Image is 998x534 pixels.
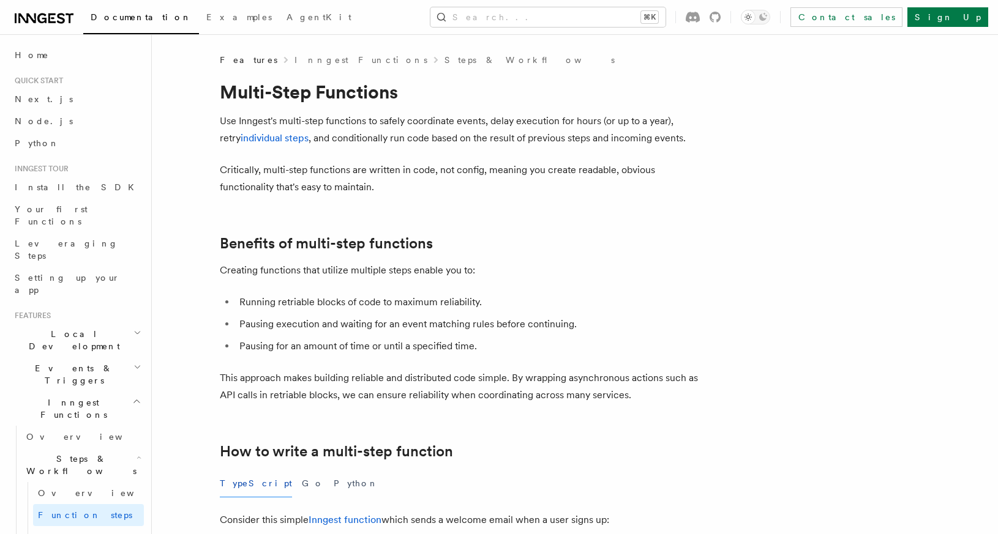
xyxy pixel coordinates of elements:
button: Search...⌘K [430,7,666,27]
span: Overview [38,488,164,498]
a: individual steps [241,132,309,144]
a: AgentKit [279,4,359,33]
span: Examples [206,12,272,22]
p: Creating functions that utilize multiple steps enable you to: [220,262,710,279]
a: Benefits of multi-step functions [220,235,433,252]
a: Your first Functions [10,198,144,232]
span: Overview [26,432,152,442]
a: Home [10,44,144,66]
span: Inngest tour [10,164,69,174]
a: Documentation [83,4,199,34]
button: Python [334,470,378,497]
span: Home [15,49,49,61]
p: Critically, multi-step functions are written in code, not config, meaning you create readable, ob... [220,161,710,196]
button: Events & Triggers [10,357,144,391]
a: Setting up your app [10,267,144,301]
span: AgentKit [287,12,351,22]
a: Overview [21,426,144,448]
a: Sign Up [907,7,988,27]
span: Function steps [38,510,132,520]
li: Pausing for an amount of time or until a specified time. [236,338,710,355]
button: Go [302,470,324,497]
button: Toggle dark mode [741,10,770,24]
button: Inngest Functions [10,391,144,426]
li: Pausing execution and waiting for an event matching rules before continuing. [236,316,710,333]
p: Use Inngest's multi-step functions to safely coordinate events, delay execution for hours (or up ... [220,113,710,147]
button: TypeScript [220,470,292,497]
span: Steps & Workflows [21,453,137,477]
span: Node.js [15,116,73,126]
kbd: ⌘K [641,11,658,23]
h1: Multi-Step Functions [220,81,710,103]
a: Steps & Workflows [445,54,615,66]
a: Contact sales [790,7,902,27]
li: Running retriable blocks of code to maximum reliability. [236,294,710,311]
p: Consider this simple which sends a welcome email when a user signs up: [220,511,710,528]
span: Setting up your app [15,273,120,295]
span: Next.js [15,94,73,104]
button: Steps & Workflows [21,448,144,482]
span: Leveraging Steps [15,239,118,261]
span: Install the SDK [15,182,141,192]
a: Next.js [10,88,144,110]
span: Quick start [10,76,63,86]
a: Function steps [33,504,144,526]
a: Overview [33,482,144,504]
a: Inngest Functions [295,54,427,66]
span: Local Development [10,328,133,352]
a: Node.js [10,110,144,132]
span: Features [10,311,51,321]
span: Events & Triggers [10,362,133,387]
span: Your first Functions [15,204,88,226]
span: Python [15,138,59,148]
a: Leveraging Steps [10,232,144,267]
a: Python [10,132,144,154]
a: Install the SDK [10,176,144,198]
span: Documentation [91,12,192,22]
span: Inngest Functions [10,396,132,421]
p: This approach makes building reliable and distributed code simple. By wrapping asynchronous actio... [220,369,710,404]
a: Examples [199,4,279,33]
a: How to write a multi-step function [220,443,453,460]
button: Local Development [10,323,144,357]
span: Features [220,54,277,66]
a: Inngest function [309,514,381,525]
